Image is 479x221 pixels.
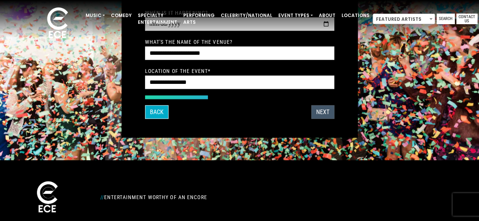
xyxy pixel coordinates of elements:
[28,179,66,216] img: ece_new_logo_whitev2-1.png
[456,14,477,24] a: Contact Us
[108,9,135,22] a: Comedy
[145,67,211,74] label: Location of the event
[339,9,373,22] a: Locations
[96,191,312,203] div: Entertainment Worthy of an Encore
[39,5,76,42] img: ece_new_logo_whitev2-1.png
[311,105,334,119] button: Next
[100,194,104,200] span: //
[180,9,218,29] a: Performing Arts
[437,14,455,24] a: Search
[316,9,339,22] a: About
[145,105,169,119] button: Back
[373,14,435,24] span: Featured Artists
[83,9,108,22] a: Music
[275,9,316,22] a: Event Types
[135,9,180,29] a: Specialty Entertainment
[218,9,275,22] a: Celebrity/National
[373,14,435,25] span: Featured Artists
